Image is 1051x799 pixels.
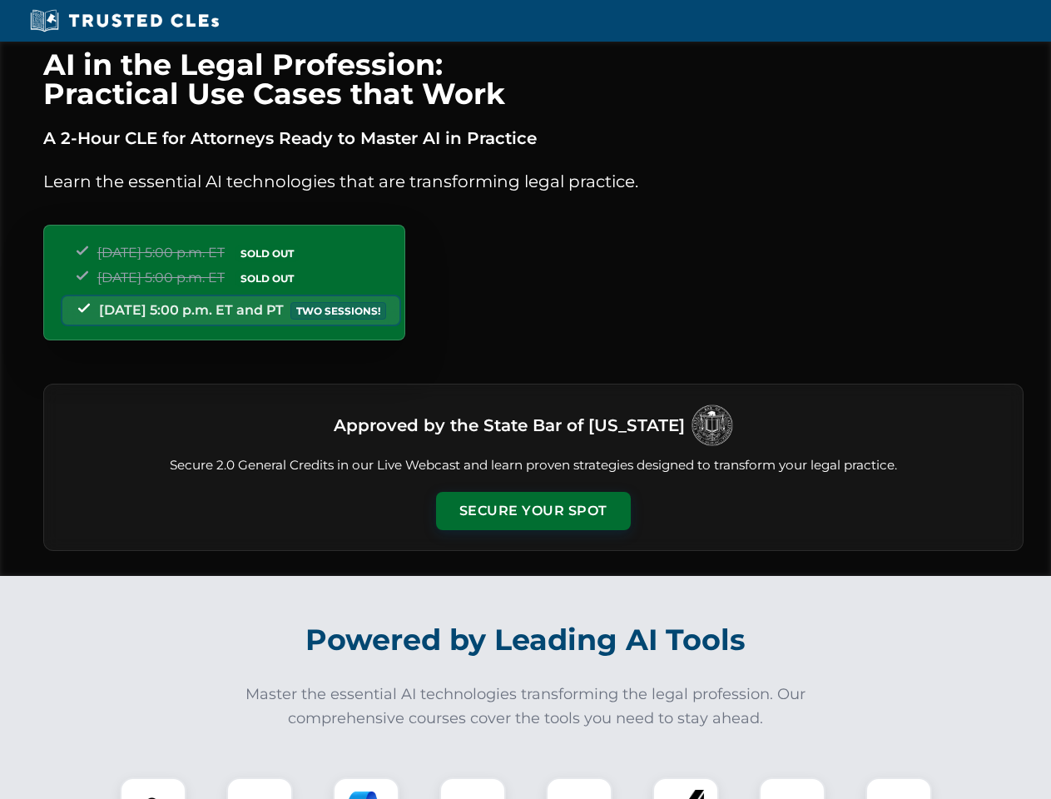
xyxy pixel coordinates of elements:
img: Logo [692,404,733,446]
h3: Approved by the State Bar of [US_STATE] [334,410,685,440]
p: A 2-Hour CLE for Attorneys Ready to Master AI in Practice [43,125,1024,151]
img: Trusted CLEs [25,8,224,33]
p: Secure 2.0 General Credits in our Live Webcast and learn proven strategies designed to transform ... [64,456,1003,475]
button: Secure Your Spot [436,492,631,530]
span: SOLD OUT [235,245,300,262]
span: [DATE] 5:00 p.m. ET [97,270,225,285]
p: Master the essential AI technologies transforming the legal profession. Our comprehensive courses... [235,682,817,731]
p: Learn the essential AI technologies that are transforming legal practice. [43,168,1024,195]
span: SOLD OUT [235,270,300,287]
span: [DATE] 5:00 p.m. ET [97,245,225,261]
h1: AI in the Legal Profession: Practical Use Cases that Work [43,50,1024,108]
h2: Powered by Leading AI Tools [65,611,987,669]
